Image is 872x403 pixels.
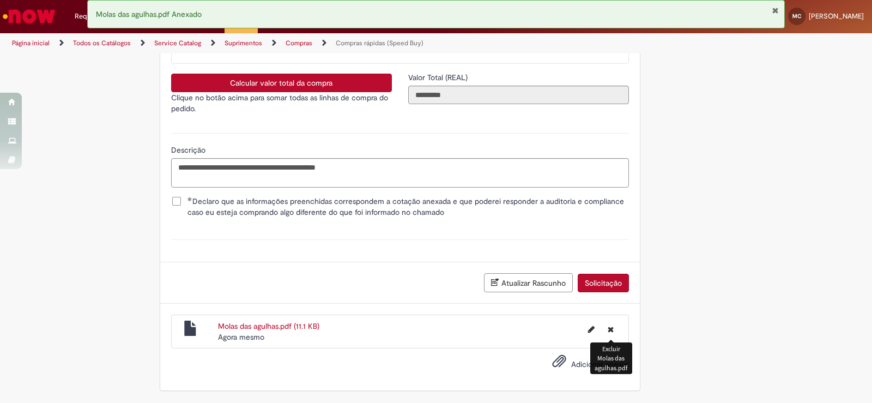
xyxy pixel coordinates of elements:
button: Adicionar anexos [549,351,569,376]
img: ServiceNow [1,5,57,27]
a: Compras [286,39,312,47]
button: Fechar Notificação [772,6,779,15]
span: MC [792,13,801,20]
button: Solicitação [578,274,629,292]
span: Molas das agulhas.pdf Anexado [96,9,202,19]
span: Descrição [171,145,208,155]
button: Calcular valor total da compra [171,74,392,92]
a: Suprimentos [225,39,262,47]
p: Clique no botão acima para somar todas as linhas de compra do pedido. [171,92,392,114]
a: Service Catalog [154,39,201,47]
a: Compras rápidas (Speed Buy) [336,39,423,47]
button: Excluir Molas das agulhas.pdf [601,321,620,338]
time: 30/09/2025 14:42:50 [218,332,264,342]
span: Declaro que as informações preenchidas correspondem a cotação anexada e que poderei responder a a... [187,196,629,218]
span: Somente leitura - Valor Total (REAL) [408,73,470,82]
input: Valor Total (REAL) [408,86,629,104]
span: Agora mesmo [218,332,264,342]
textarea: Descrição [171,158,629,188]
button: Atualizar Rascunho [484,273,573,292]
a: Todos os Catálogos [73,39,131,47]
span: [PERSON_NAME] [809,11,864,21]
ul: Trilhas de página [8,33,573,53]
span: Requisições [75,11,113,22]
a: Molas das agulhas.pdf (11.1 KB) [218,321,319,331]
a: Página inicial [12,39,50,47]
label: Somente leitura - Valor Total (REAL) [408,72,470,83]
span: Obrigatório Preenchido [187,197,192,201]
div: Excluir Molas das agulhas.pdf [590,342,632,374]
button: Editar nome de arquivo Molas das agulhas.pdf [582,321,601,338]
